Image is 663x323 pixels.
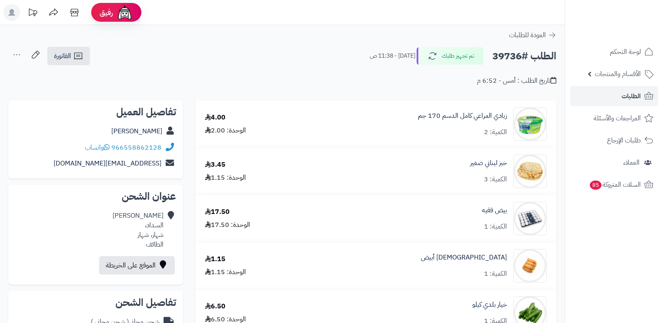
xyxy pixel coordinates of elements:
[570,108,658,128] a: المراجعات والأسئلة
[570,42,658,62] a: لوحة التحكم
[113,211,164,249] div: [PERSON_NAME] السداد، شهار، شهار الطائف
[205,126,246,135] div: الوحدة: 2.00
[470,158,507,168] a: خبز لبناني صغير
[205,220,250,230] div: الوحدة: 17.50
[570,86,658,106] a: الطلبات
[484,222,507,231] div: الكمية: 1
[54,158,161,168] a: [EMAIL_ADDRESS][DOMAIN_NAME]
[116,4,133,21] img: ai-face.png
[606,17,655,35] img: logo-2.png
[610,46,641,58] span: لوحة التحكم
[484,175,507,184] div: الكمية: 3
[589,179,641,191] span: السلات المتروكة
[100,8,113,18] span: رفيق
[15,298,176,308] h2: تفاصيل الشحن
[509,30,546,40] span: العودة للطلبات
[15,191,176,201] h2: عنوان الشحن
[482,206,507,215] a: بيض فقيه
[418,111,507,121] a: زبادي المراعي كامل الدسم 170 جم
[623,157,640,168] span: العملاء
[514,155,546,188] img: 1665822513-eDMl9ERPDmddTC91NFQphgHaHa-90x90.jpg
[570,153,658,173] a: العملاء
[484,127,507,137] div: الكمية: 2
[54,51,71,61] span: الفاتورة
[484,269,507,279] div: الكمية: 1
[205,160,225,170] div: 3.45
[509,30,556,40] a: العودة للطلبات
[205,254,225,264] div: 1.15
[622,90,641,102] span: الطلبات
[205,302,225,311] div: 6.50
[417,47,484,65] button: تم تجهيز طلبك
[492,48,556,65] h2: الطلب #39736
[85,142,110,153] a: واتساب
[22,4,43,23] a: تحديثات المنصة
[15,107,176,117] h2: تفاصيل العميل
[472,300,507,310] a: خيار بلدي كيلو
[421,253,507,262] a: [DEMOGRAPHIC_DATA] أبيض
[111,142,161,153] a: 966558862128
[595,68,641,80] span: الأقسام والمنتجات
[594,112,641,124] span: المراجعات والأسئلة
[514,107,546,141] img: 1665036451-%D8%AA%D9%86%D8%B2%D9%8A%D9%84%20(76)-90x90.jpg
[370,52,415,60] small: [DATE] - 11:38 ص
[205,207,230,217] div: 17.50
[47,47,90,65] a: الفاتورة
[111,126,162,136] a: [PERSON_NAME]
[205,113,225,122] div: 4.00
[477,76,556,86] div: تاريخ الطلب : أمس - 6:52 م
[205,173,246,183] div: الوحدة: 1.15
[570,130,658,150] a: طلبات الإرجاع
[514,249,546,282] img: 536209d0a4c1bdc753bb1a0516df8f1c413-90x90.jpg
[514,202,546,235] img: 1750784405-WhatsApp%20Image%202025-06-24%20at%207.58.59%20PM-90x90.jpeg
[99,256,175,275] a: الموقع على الخريطة
[607,135,641,146] span: طلبات الإرجاع
[589,181,602,190] span: 85
[205,267,246,277] div: الوحدة: 1.15
[570,175,658,195] a: السلات المتروكة85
